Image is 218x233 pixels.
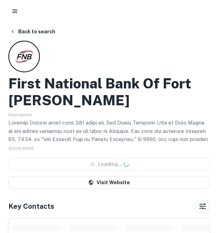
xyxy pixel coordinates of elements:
[8,112,32,117] span: Description
[8,176,210,189] a: Visit Website
[8,201,54,212] h4: Key Contacts
[8,146,34,151] span: SHOW MORE
[8,75,210,109] h2: First National Bank Of Fort [PERSON_NAME]
[7,25,58,38] button: Back to search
